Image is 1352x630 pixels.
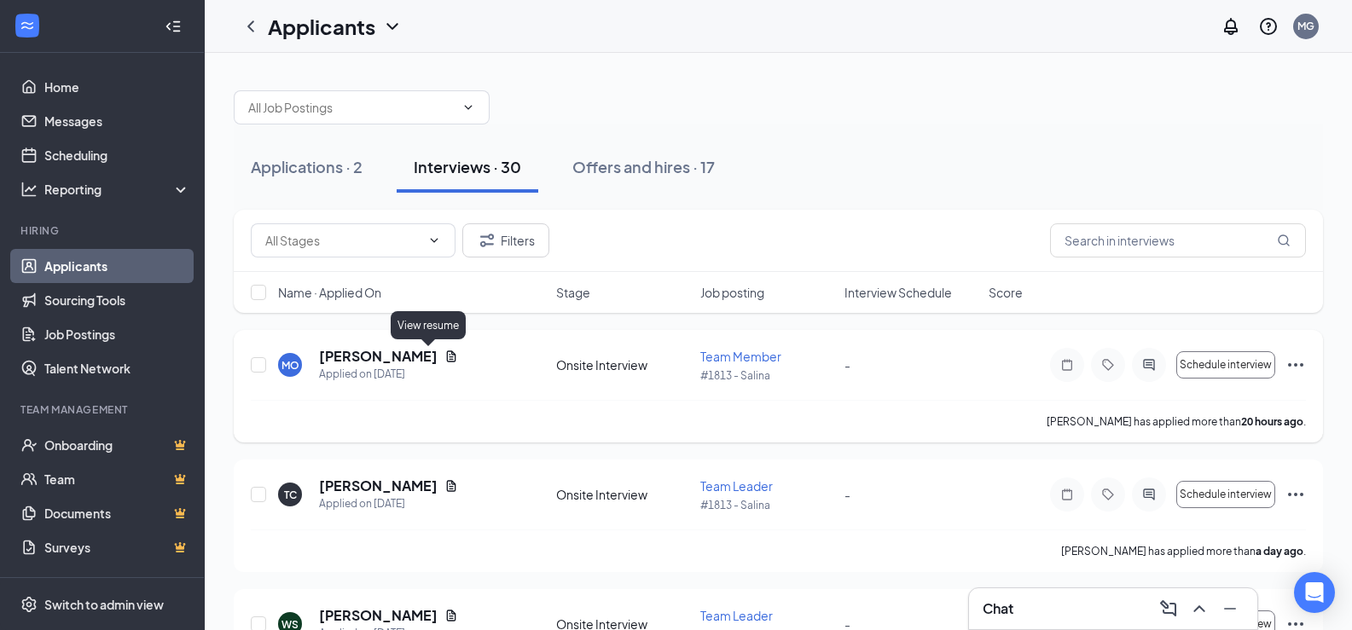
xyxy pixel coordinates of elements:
[20,223,187,238] div: Hiring
[241,16,261,37] svg: ChevronLeft
[444,479,458,493] svg: Document
[1216,595,1244,622] button: Minimize
[165,18,182,35] svg: Collapse
[700,368,834,383] p: #1813 - Salina
[44,428,190,462] a: OnboardingCrown
[556,486,690,503] div: Onsite Interview
[248,98,455,117] input: All Job Postings
[572,156,715,177] div: Offers and hires · 17
[44,530,190,564] a: SurveysCrown
[44,249,190,283] a: Applicants
[700,498,834,512] p: #1813 - Salina
[20,596,38,613] svg: Settings
[1221,16,1241,37] svg: Notifications
[556,284,590,301] span: Stage
[19,17,36,34] svg: WorkstreamLogo
[844,284,952,301] span: Interview Schedule
[1220,598,1240,619] svg: Minimize
[1277,234,1291,247] svg: MagnifyingGlass
[444,609,458,622] svg: Document
[444,350,458,363] svg: Document
[462,223,549,257] button: Filter Filters
[319,366,458,383] div: Applied on [DATE]
[319,606,438,625] h5: [PERSON_NAME]
[1098,358,1118,372] svg: Tag
[1285,484,1306,505] svg: Ellipses
[556,356,690,373] div: Onsite Interview
[319,495,458,512] div: Applied on [DATE]
[1176,351,1275,379] button: Schedule interview
[1139,488,1159,501] svg: ActiveChat
[265,231,421,250] input: All Stages
[382,16,403,37] svg: ChevronDown
[319,347,438,366] h5: [PERSON_NAME]
[700,608,773,623] span: Team Leader
[1057,488,1077,501] svg: Note
[44,596,164,613] div: Switch to admin view
[44,181,191,198] div: Reporting
[1047,414,1306,429] p: [PERSON_NAME] has applied more than .
[983,599,1013,618] h3: Chat
[44,283,190,317] a: Sourcing Tools
[44,317,190,351] a: Job Postings
[1258,16,1279,37] svg: QuestionInfo
[1241,415,1303,428] b: 20 hours ago
[989,284,1023,301] span: Score
[1050,223,1306,257] input: Search in interviews
[461,101,475,114] svg: ChevronDown
[1180,488,1272,500] span: Schedule interview
[44,70,190,104] a: Home
[1061,544,1306,558] p: [PERSON_NAME] has applied more than .
[1158,598,1179,619] svg: ComposeMessage
[20,402,187,417] div: Team Management
[391,311,466,339] div: View resume
[1139,358,1159,372] svg: ActiveChat
[281,358,299,373] div: MO
[1294,572,1335,613] div: Open Intercom Messenger
[700,478,773,494] span: Team Leader
[477,230,497,251] svg: Filter
[1057,358,1077,372] svg: Note
[1256,545,1303,558] b: a day ago
[44,104,190,138] a: Messages
[1297,19,1314,33] div: MG
[1098,488,1118,501] svg: Tag
[700,349,781,364] span: Team Member
[414,156,521,177] div: Interviews · 30
[844,357,850,373] span: -
[284,488,297,502] div: TC
[1176,481,1275,508] button: Schedule interview
[1189,598,1210,619] svg: ChevronUp
[268,12,375,41] h1: Applicants
[251,156,363,177] div: Applications · 2
[44,496,190,530] a: DocumentsCrown
[44,138,190,172] a: Scheduling
[700,284,764,301] span: Job posting
[1155,595,1182,622] button: ComposeMessage
[1285,355,1306,375] svg: Ellipses
[44,462,190,496] a: TeamCrown
[844,487,850,502] span: -
[20,181,38,198] svg: Analysis
[1186,595,1213,622] button: ChevronUp
[427,234,441,247] svg: ChevronDown
[319,477,438,495] h5: [PERSON_NAME]
[278,284,381,301] span: Name · Applied On
[44,351,190,385] a: Talent Network
[1180,359,1272,371] span: Schedule interview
